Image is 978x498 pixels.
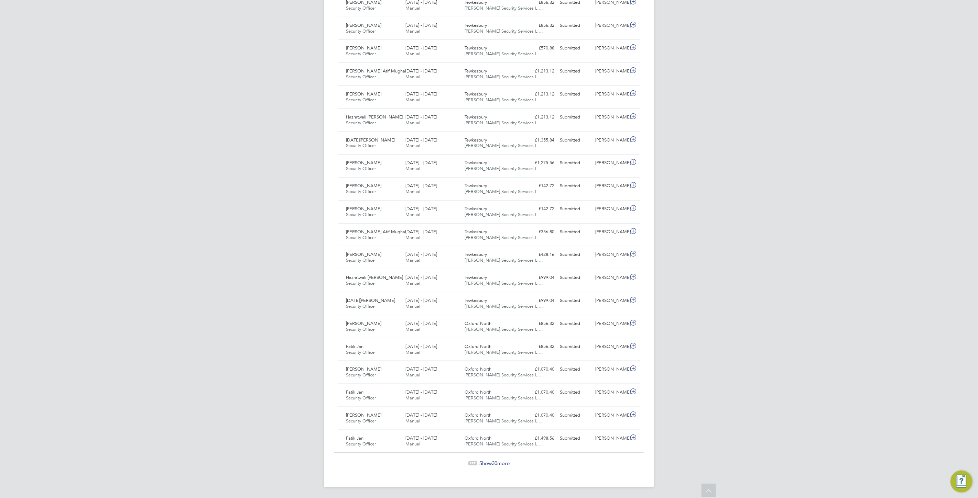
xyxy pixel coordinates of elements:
span: Tewkesbury [465,91,487,97]
span: Manual [405,51,420,57]
div: [PERSON_NAME] [593,387,629,398]
span: [PERSON_NAME] [346,251,381,257]
span: [PERSON_NAME] Security Services Li… [465,212,543,217]
div: Submitted [557,43,593,54]
div: £856.32 [521,318,557,329]
div: [PERSON_NAME] [593,433,629,444]
span: Security Officer [346,395,376,401]
span: Manual [405,349,420,355]
span: [PERSON_NAME] Security Services Li… [465,349,543,355]
span: [PERSON_NAME] Security Services Li… [465,5,543,11]
div: £1,070.40 [521,364,557,375]
div: [PERSON_NAME] [593,295,629,306]
span: Oxford North [465,412,492,418]
div: [PERSON_NAME] [593,410,629,421]
div: £428.16 [521,249,557,260]
span: Manual [405,303,420,309]
div: [PERSON_NAME] [593,112,629,123]
span: [PERSON_NAME] Security Services Li… [465,120,543,126]
span: Oxford North [465,320,492,326]
span: [PERSON_NAME] [346,183,381,189]
span: Oxford North [465,389,492,395]
button: Engage Resource Center [950,471,972,493]
span: [PERSON_NAME] Security Services Li… [465,235,543,240]
span: [PERSON_NAME] Security Services Li… [465,51,543,57]
span: [DATE] - [DATE] [405,45,437,51]
span: [DATE] - [DATE] [405,22,437,28]
span: Fatik Jan [346,343,363,349]
div: Submitted [557,157,593,169]
div: Submitted [557,318,593,329]
span: [PERSON_NAME] Security Services Li… [465,28,543,34]
span: Manual [405,257,420,263]
span: [DATE] - [DATE] [405,68,437,74]
div: [PERSON_NAME] [593,249,629,260]
div: Submitted [557,66,593,77]
span: [PERSON_NAME] Security Services Li… [465,441,543,447]
div: £1,070.40 [521,410,557,421]
span: [DATE] - [DATE] [405,91,437,97]
span: Tewkesbury [465,229,487,235]
span: Security Officer [346,349,376,355]
span: Oxford North [465,366,492,372]
span: [PERSON_NAME] [346,45,381,51]
div: £856.32 [521,341,557,352]
div: £356.80 [521,226,557,238]
span: [PERSON_NAME] Security Services Li… [465,97,543,103]
div: Submitted [557,20,593,31]
span: Manual [405,189,420,194]
span: [DATE] - [DATE] [405,206,437,212]
span: [PERSON_NAME] Atif Mughal [346,68,406,74]
span: [DATE] - [DATE] [405,274,437,280]
span: Tewkesbury [465,183,487,189]
span: Security Officer [346,28,376,34]
div: Submitted [557,341,593,352]
div: Submitted [557,410,593,421]
span: Hazratwali [PERSON_NAME] [346,114,403,120]
div: [PERSON_NAME] [593,364,629,375]
span: [DATE] - [DATE] [405,412,437,418]
div: [PERSON_NAME] [593,135,629,146]
span: [PERSON_NAME] Security Services Li… [465,395,543,401]
span: [DATE] - [DATE] [405,389,437,395]
div: Submitted [557,364,593,375]
div: Submitted [557,180,593,192]
div: £142.72 [521,203,557,215]
div: Submitted [557,112,593,123]
div: Submitted [557,249,593,260]
div: £856.32 [521,20,557,31]
span: Manual [405,441,420,447]
div: £1,498.56 [521,433,557,444]
div: [PERSON_NAME] [593,226,629,238]
span: Manual [405,372,420,378]
span: [PERSON_NAME] [346,160,381,166]
span: [DATE] - [DATE] [405,343,437,349]
span: Tewkesbury [465,68,487,74]
span: [PERSON_NAME] Security Services Li… [465,143,543,148]
span: [DATE][PERSON_NAME] [346,297,395,303]
div: £142.72 [521,180,557,192]
div: [PERSON_NAME] [593,341,629,352]
span: [PERSON_NAME] Security Services Li… [465,189,543,194]
span: Fatik Jan [346,435,363,441]
div: Submitted [557,295,593,306]
div: Submitted [557,272,593,283]
span: Tewkesbury [465,114,487,120]
div: [PERSON_NAME] [593,157,629,169]
span: [PERSON_NAME] Security Services Li… [465,74,543,80]
div: [PERSON_NAME] [593,318,629,329]
span: [PERSON_NAME] Security Services Li… [465,280,543,286]
span: Manual [405,5,420,11]
span: Tewkesbury [465,297,487,303]
span: [PERSON_NAME] Atif Mughal [346,229,406,235]
span: Security Officer [346,120,376,126]
span: [DATE][PERSON_NAME] [346,137,395,143]
span: Fatik Jan [346,389,363,395]
span: Security Officer [346,418,376,424]
div: £1,070.40 [521,387,557,398]
span: Manual [405,235,420,240]
span: Security Officer [346,97,376,103]
div: Submitted [557,135,593,146]
div: [PERSON_NAME] [593,66,629,77]
div: [PERSON_NAME] [593,89,629,100]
